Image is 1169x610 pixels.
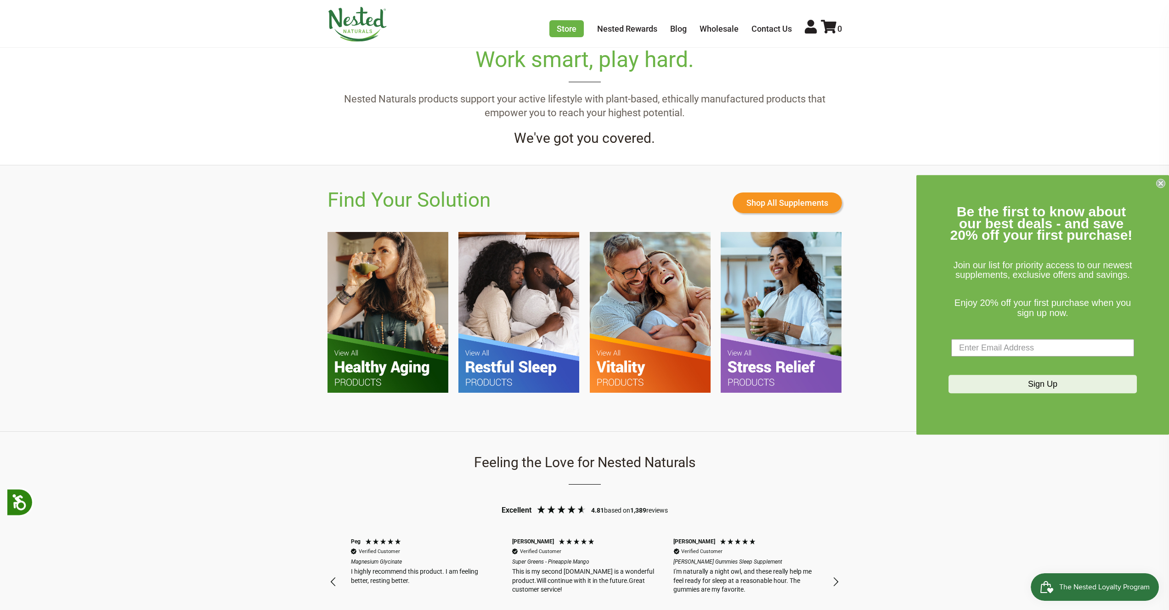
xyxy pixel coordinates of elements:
button: Close dialog [1156,179,1165,188]
span: 1,389 [630,507,646,514]
em: Super Greens - Pineapple Mango [512,558,657,566]
div: based on [591,506,630,515]
div: Verified Customer [520,548,561,555]
div: 4.81 Stars [534,504,589,517]
a: Blog [670,24,687,34]
div: 5 Stars [365,538,404,548]
div: Excellent [502,505,531,515]
a: Contact Us [751,24,792,34]
p: Nested Naturals products support your active lifestyle with plant-based, ethically manufactured p... [328,92,842,121]
span: 4.81 [591,507,604,514]
img: FYS-Stess-Relief.jpg [721,232,841,392]
div: REVIEWS.io Carousel Scroll Left [323,571,345,593]
h2: Work smart, play hard. [328,47,842,82]
div: I'm naturally a night owl, and these really help me feel ready for sleep at a reasonable hour. Th... [673,567,818,594]
div: [PERSON_NAME] [673,538,715,546]
a: Nested Rewards [597,24,657,34]
em: [PERSON_NAME] Gummies Sleep Supplement [673,558,818,566]
a: Store [549,20,584,37]
div: FLYOUT Form [916,175,1169,435]
span: Join our list for priority access to our newest supplements, exclusive offers and savings. [953,260,1132,280]
a: 0 [821,24,842,34]
div: 5 Stars [558,538,597,548]
span: 0 [837,24,842,34]
div: [PERSON_NAME] [512,538,554,546]
input: Enter Email Address [951,339,1134,357]
div: reviews [630,506,668,515]
span: Enjoy 20% off your first purchase when you sign up now. [954,298,1131,318]
div: REVIEWS.io Carousel Scroll Right [825,571,847,593]
a: Shop All Supplements [733,192,842,213]
img: FYS-Restful-Sleep.jpg [458,232,579,392]
span: Be the first to know about our best deals - and save 20% off your first purchase! [950,204,1133,243]
div: I highly recommend this product. I am feeling better, resting better. [351,567,496,585]
div: Verified Customer [681,548,723,555]
a: Wholesale [700,24,739,34]
div: Verified Customer [359,548,400,555]
img: Nested Naturals [328,7,387,42]
em: Magnesium Glycinate [351,558,496,566]
div: Peg [351,538,361,546]
img: FYS-Healthy-Aging.jpg [328,232,448,392]
h4: We've got you covered. [328,130,842,147]
div: This is my second [DOMAIN_NAME] is a wonderful product.Will continue with it in the future.Great ... [512,567,657,594]
iframe: Button to open loyalty program pop-up [1031,573,1160,601]
button: Sign Up [949,375,1137,394]
img: FYS-Vitality.jpg [590,232,711,392]
h2: Find Your Solution [328,188,491,212]
div: 5 Stars [719,538,758,548]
